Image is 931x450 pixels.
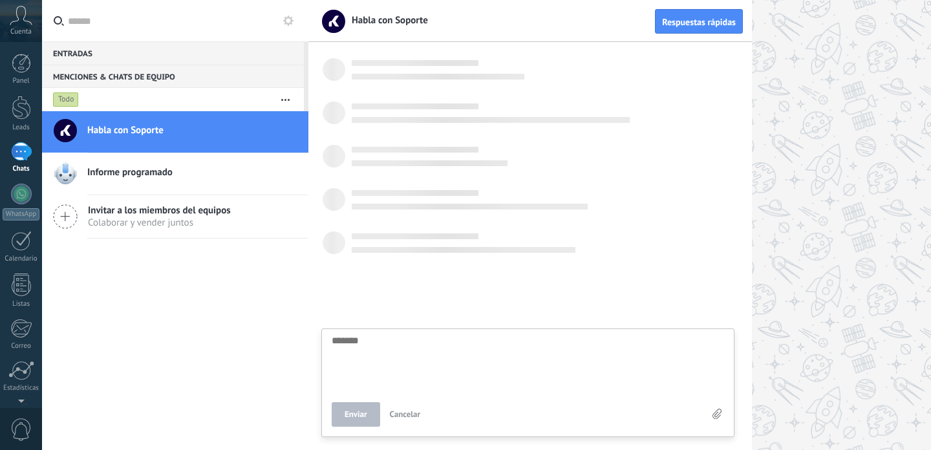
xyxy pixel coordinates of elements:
[88,217,231,229] span: Colaborar y vender juntos
[53,92,79,107] div: Todo
[42,41,304,65] div: Entradas
[3,300,40,308] div: Listas
[385,402,426,427] button: Cancelar
[655,9,743,34] button: Respuestas rápidas
[3,208,39,220] div: WhatsApp
[344,14,428,27] span: Habla con Soporte
[3,123,40,132] div: Leads
[3,77,40,85] div: Panel
[42,111,308,153] a: Habla con Soporte
[3,255,40,263] div: Calendario
[345,410,367,419] span: Enviar
[332,402,380,427] button: Enviar
[87,166,173,179] span: Informe programado
[88,204,231,217] span: Invitar a los miembros del equipos
[10,28,32,36] span: Cuenta
[87,124,164,137] span: Habla con Soporte
[42,65,304,88] div: Menciones & Chats de equipo
[3,165,40,173] div: Chats
[662,17,736,27] span: Respuestas rápidas
[390,409,421,420] span: Cancelar
[3,342,40,350] div: Correo
[3,384,40,392] div: Estadísticas
[42,153,308,195] a: Informe programado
